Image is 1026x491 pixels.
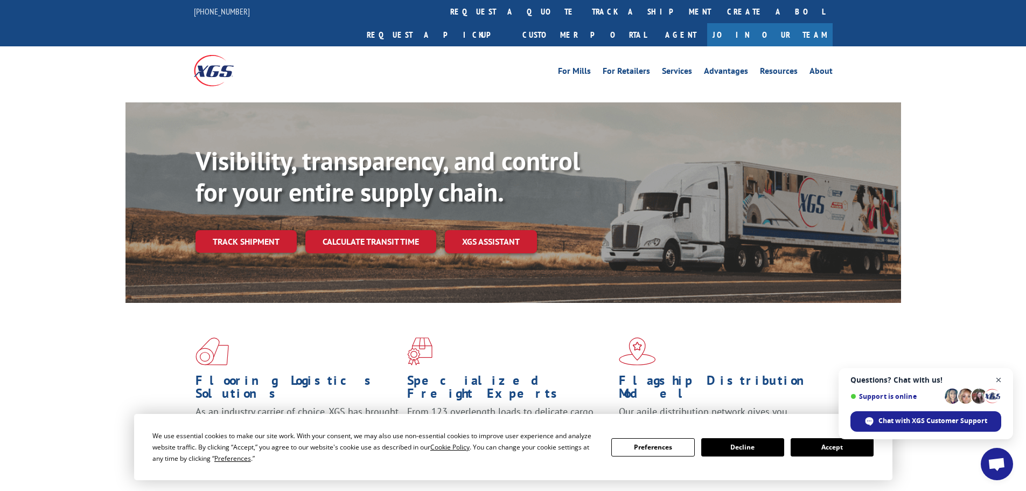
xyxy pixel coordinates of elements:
span: Questions? Chat with us! [850,376,1001,384]
img: xgs-icon-total-supply-chain-intelligence-red [196,337,229,365]
a: [PHONE_NUMBER] [194,6,250,17]
a: For Mills [558,67,591,79]
a: Request a pickup [359,23,514,46]
button: Preferences [611,438,694,457]
div: Chat with XGS Customer Support [850,411,1001,432]
div: Open chat [981,448,1013,480]
p: From 123 overlength loads to delicate cargo, our experienced staff knows the best way to move you... [407,405,611,453]
span: Our agile distribution network gives you nationwide inventory management on demand. [619,405,817,431]
span: Close chat [992,374,1006,387]
a: About [809,67,833,79]
span: Chat with XGS Customer Support [878,416,987,426]
a: For Retailers [603,67,650,79]
button: Accept [791,438,874,457]
a: Calculate transit time [305,230,436,253]
h1: Specialized Freight Experts [407,374,611,405]
span: Support is online [850,392,941,400]
div: We use essential cookies to make our site work. With your consent, we may also use non-essential ... [152,430,598,464]
img: xgs-icon-focused-on-flooring-red [407,337,432,365]
h1: Flooring Logistics Solutions [196,374,399,405]
span: Preferences [214,454,251,463]
img: xgs-icon-flagship-distribution-model-red [619,337,656,365]
span: Cookie Policy [430,442,470,452]
span: As an industry carrier of choice, XGS has brought innovation and dedication to flooring logistics... [196,405,399,444]
div: Cookie Consent Prompt [134,414,892,480]
a: Resources [760,67,798,79]
b: Visibility, transparency, and control for your entire supply chain. [196,144,580,209]
button: Decline [701,438,784,457]
a: XGS ASSISTANT [445,230,537,253]
a: Track shipment [196,230,297,253]
a: Advantages [704,67,748,79]
a: Agent [654,23,707,46]
a: Customer Portal [514,23,654,46]
a: Join Our Team [707,23,833,46]
h1: Flagship Distribution Model [619,374,822,405]
a: Services [662,67,692,79]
